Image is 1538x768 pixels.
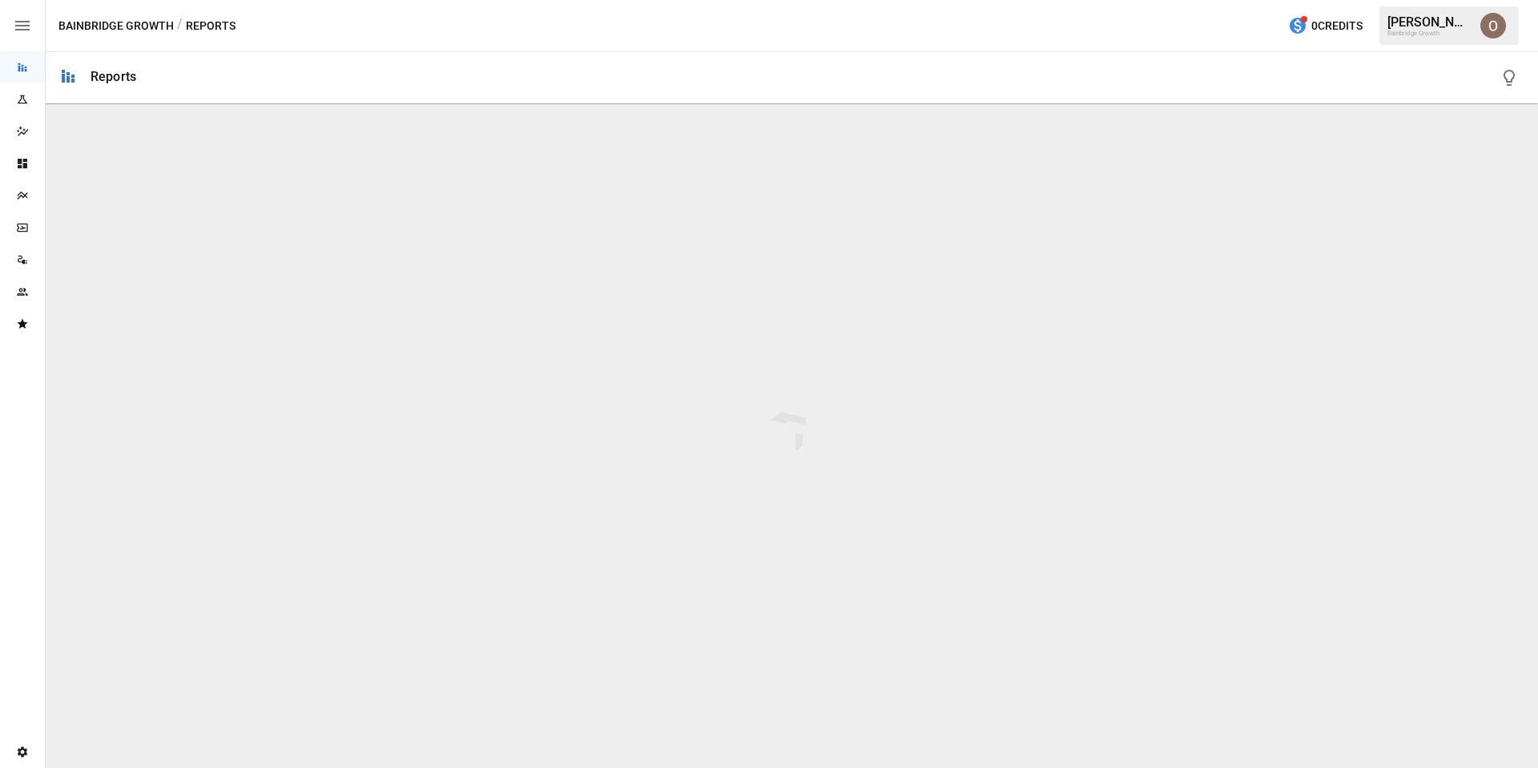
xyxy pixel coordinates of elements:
[58,16,174,36] button: Bainbridge Growth
[771,412,812,460] img: drivepoint-animation.ef608ccb.svg
[1387,30,1471,37] div: Bainbridge Growth
[177,16,183,36] div: /
[1387,14,1471,30] div: [PERSON_NAME]
[91,69,136,84] div: Reports
[1311,16,1363,36] span: 0 Credits
[1480,13,1506,38] img: Oleksii Flok
[1471,3,1516,48] button: Oleksii Flok
[1282,11,1369,41] button: 0Credits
